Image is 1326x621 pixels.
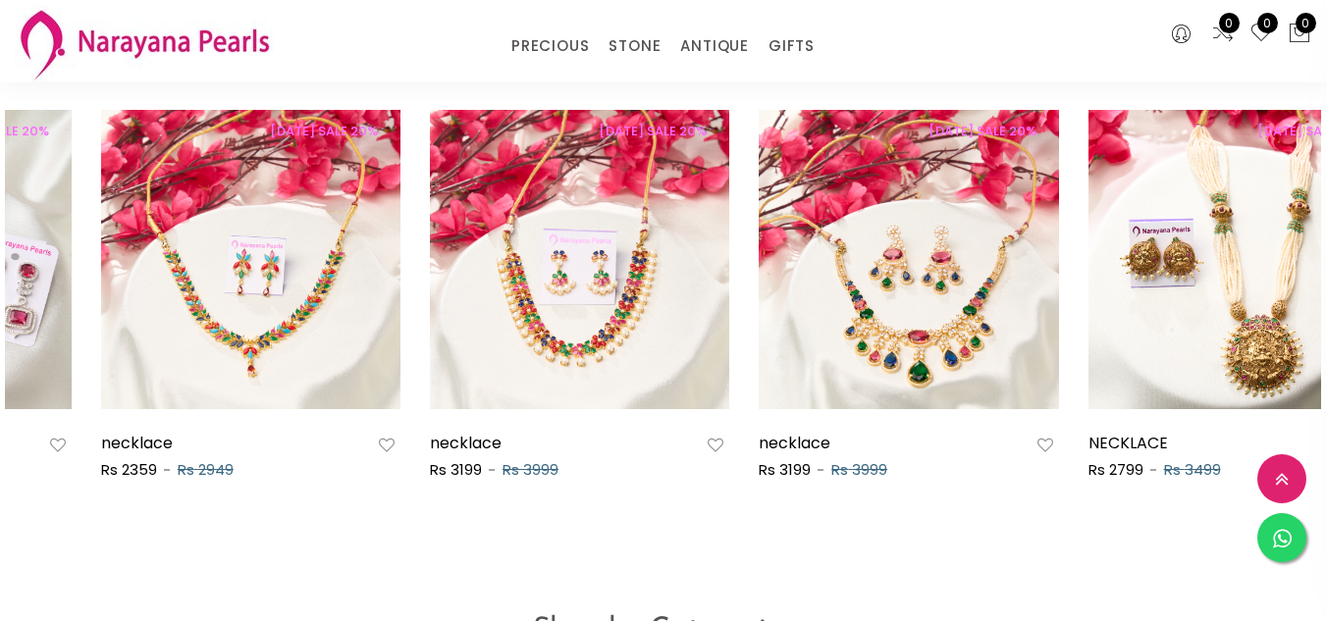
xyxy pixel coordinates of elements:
span: Rs 3999 [503,459,558,480]
span: [DATE] SALE 20% [259,122,389,140]
a: NECKLACE [1088,432,1168,454]
a: STONE [609,31,661,61]
span: Rs 3199 [759,459,811,480]
button: Add to wishlist [44,433,72,458]
a: GIFTS [769,31,815,61]
a: necklace [430,432,502,454]
a: 0 [1249,22,1273,47]
span: [DATE] SALE 20% [918,122,1047,140]
a: PRECIOUS [511,31,589,61]
span: 0 [1257,13,1278,33]
a: ANTIQUE [680,31,749,61]
a: 0 [1211,22,1235,47]
span: Rs 3499 [1164,459,1221,480]
span: Rs 2799 [1088,459,1143,480]
button: Add to wishlist [702,433,729,458]
span: 0 [1296,13,1316,33]
button: Add to wishlist [1032,433,1059,458]
span: 0 [1219,13,1240,33]
button: Add to wishlist [373,433,400,458]
span: Rs 3999 [831,459,887,480]
a: necklace [759,432,830,454]
button: 0 [1288,22,1311,47]
span: Rs 2359 [101,459,157,480]
span: [DATE] SALE 20% [588,122,717,140]
a: necklace [101,432,173,454]
span: Rs 2949 [178,459,234,480]
span: Rs 3199 [430,459,482,480]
